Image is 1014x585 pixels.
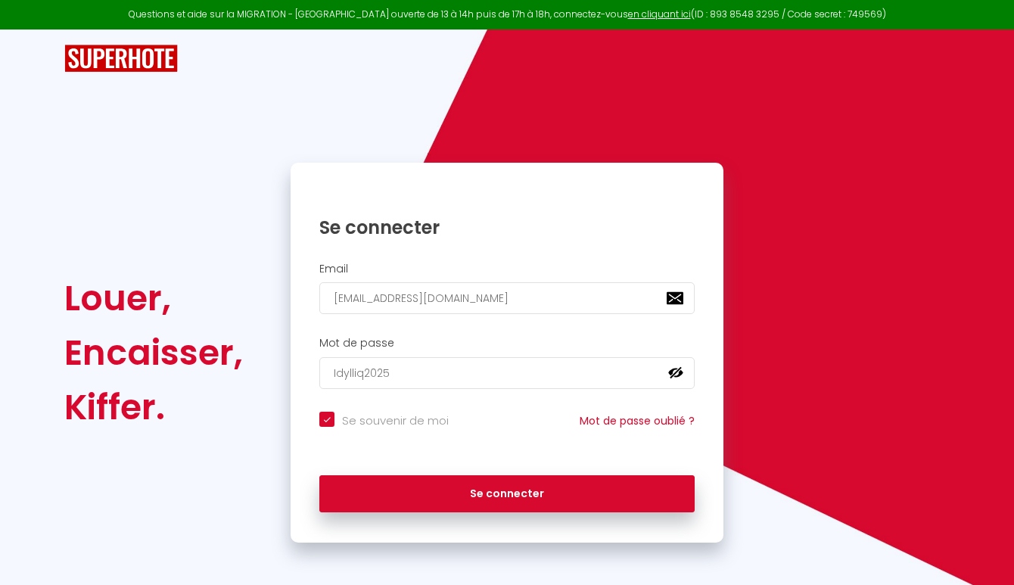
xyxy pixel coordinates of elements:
[64,271,243,325] div: Louer,
[319,263,695,275] h2: Email
[580,413,695,428] a: Mot de passe oublié ?
[950,521,1014,585] iframe: LiveChat chat widget
[319,216,695,239] h1: Se connecter
[64,325,243,380] div: Encaisser,
[64,380,243,434] div: Kiffer.
[64,45,178,73] img: SuperHote logo
[319,337,695,350] h2: Mot de passe
[628,8,691,20] a: en cliquant ici
[319,357,695,389] input: Ton Mot de Passe
[319,282,695,314] input: Ton Email
[319,475,695,513] button: Se connecter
